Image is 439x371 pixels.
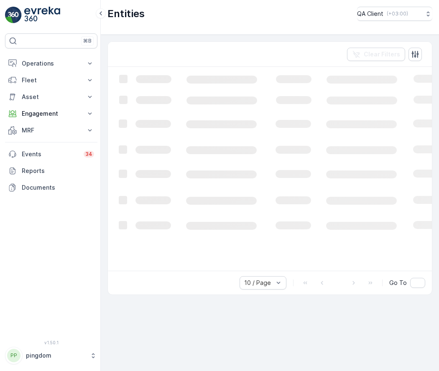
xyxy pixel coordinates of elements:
p: Operations [22,59,81,68]
p: MRF [22,126,81,135]
p: Engagement [22,109,81,118]
button: PPpingdom [5,347,97,364]
button: QA Client(+03:00) [357,7,432,21]
p: Asset [22,93,81,101]
a: Documents [5,179,97,196]
button: Asset [5,89,97,105]
a: Events34 [5,146,97,163]
p: pingdom [26,351,86,360]
img: logo_light-DOdMpM7g.png [24,7,60,23]
p: QA Client [357,10,383,18]
button: Engagement [5,105,97,122]
p: Entities [107,7,145,20]
p: Reports [22,167,94,175]
p: 34 [85,151,92,158]
div: PP [7,349,20,362]
p: Events [22,150,79,158]
a: Reports [5,163,97,179]
button: Fleet [5,72,97,89]
p: Documents [22,183,94,192]
p: ⌘B [83,38,92,44]
span: Go To [389,279,407,287]
p: Clear Filters [364,50,400,58]
img: logo [5,7,22,23]
button: Operations [5,55,97,72]
p: ( +03:00 ) [387,10,408,17]
button: Clear Filters [347,48,405,61]
button: MRF [5,122,97,139]
span: v 1.50.1 [5,340,97,345]
p: Fleet [22,76,81,84]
